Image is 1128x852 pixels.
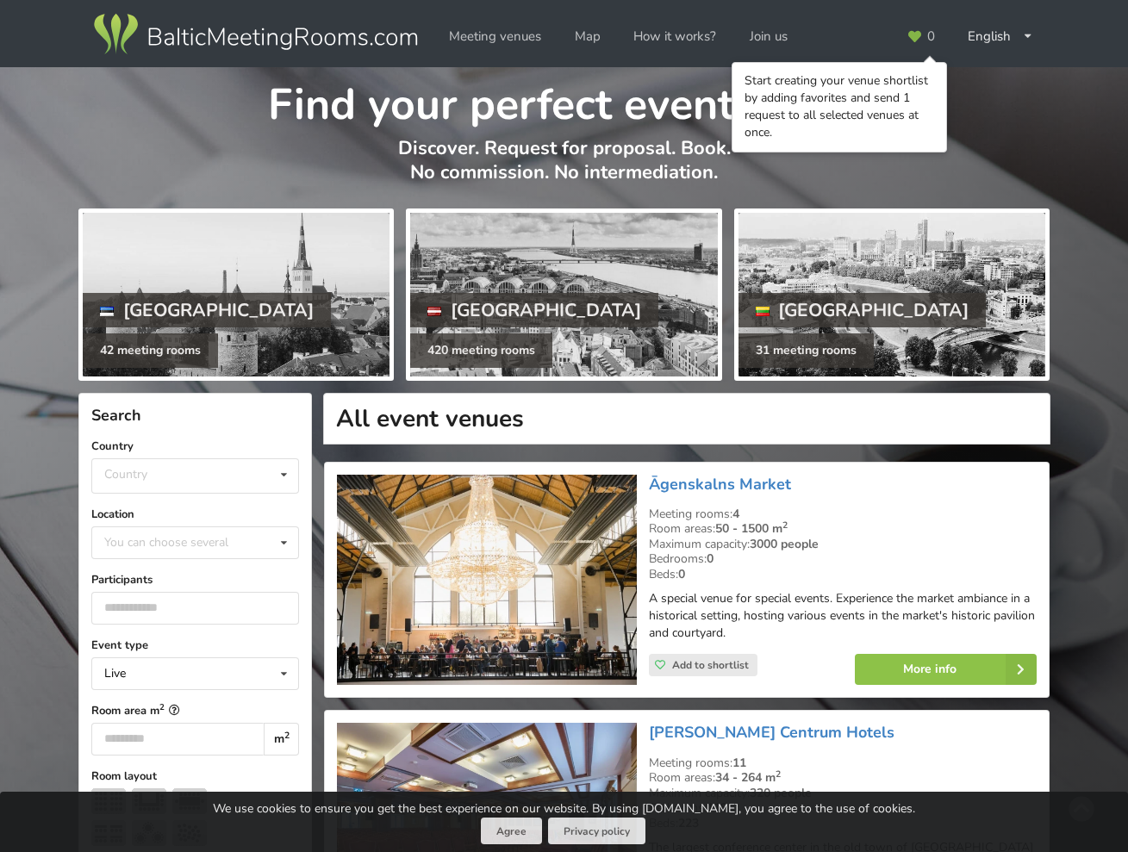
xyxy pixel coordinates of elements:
[91,506,299,523] label: Location
[159,701,165,712] sup: 2
[284,729,290,742] sup: 2
[734,208,1050,381] a: [GEOGRAPHIC_DATA] 31 meeting rooms
[776,768,781,780] sup: 2
[649,590,1037,642] p: A special venue for special events. Experience the market ambiance in a historical setting, hosti...
[649,551,1037,567] div: Bedrooms:
[91,438,299,455] label: Country
[649,770,1037,786] div: Room areas:
[750,536,819,552] strong: 3000 people
[678,566,685,582] strong: 0
[91,788,126,814] img: Theater
[732,506,739,522] strong: 4
[83,293,331,327] div: [GEOGRAPHIC_DATA]
[78,136,1050,202] p: Discover. Request for proposal. Book. No commission. No intermediation.
[750,785,812,801] strong: 320 people
[649,722,894,743] a: [PERSON_NAME] Centrum Hotels
[100,532,267,552] div: You can choose several
[738,333,874,368] div: 31 meeting rooms
[732,755,746,771] strong: 11
[410,333,552,368] div: 420 meeting rooms
[563,20,613,53] a: Map
[91,571,299,588] label: Participants
[91,768,299,785] label: Room layout
[956,20,1045,53] div: English
[323,393,1050,445] h1: All event venues
[649,756,1037,771] div: Meeting rooms:
[406,208,721,381] a: [GEOGRAPHIC_DATA] 420 meeting rooms
[649,474,791,494] a: Āgenskalns Market
[481,818,542,845] button: Agree
[649,567,1037,582] div: Beds:
[78,67,1050,133] h1: Find your perfect event space
[83,333,218,368] div: 42 meeting rooms
[738,293,987,327] div: [GEOGRAPHIC_DATA]
[738,20,800,53] a: Join us
[337,475,636,686] img: Unusual venues | Riga | Āgenskalns Market
[715,769,781,786] strong: 34 - 264 m
[548,818,645,845] a: Privacy policy
[172,788,207,814] img: Boardroom
[437,20,553,53] a: Meeting venues
[672,658,749,672] span: Add to shortlist
[707,550,714,567] strong: 0
[91,405,141,426] span: Search
[90,10,421,59] img: Baltic Meeting Rooms
[104,467,147,482] div: Country
[91,637,299,654] label: Event type
[649,537,1037,552] div: Maximum capacity:
[745,72,934,141] div: Start creating your venue shortlist by adding favorites and send 1 request to all selected venues...
[715,520,788,537] strong: 50 - 1500 m
[91,702,299,719] label: Room area m
[782,519,788,532] sup: 2
[621,20,728,53] a: How it works?
[649,507,1037,522] div: Meeting rooms:
[649,521,1037,537] div: Room areas:
[927,30,935,43] span: 0
[78,208,394,381] a: [GEOGRAPHIC_DATA] 42 meeting rooms
[132,788,166,814] img: U-shape
[855,654,1037,685] a: More info
[104,668,126,680] div: Live
[410,293,658,327] div: [GEOGRAPHIC_DATA]
[264,723,299,756] div: m
[649,786,1037,801] div: Maximum capacity:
